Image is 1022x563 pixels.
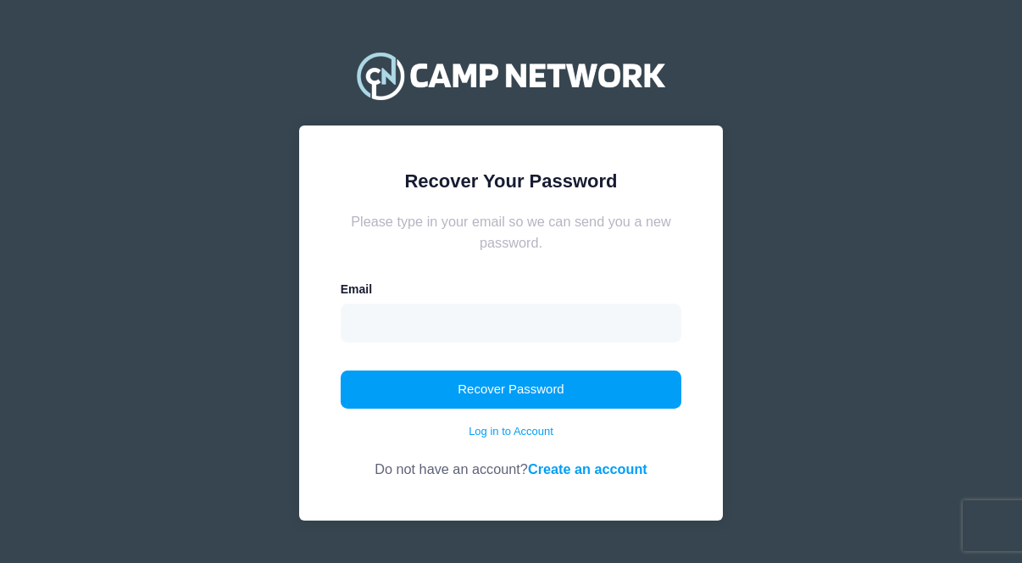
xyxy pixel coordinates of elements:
div: Do not have an account? [341,439,682,479]
div: Please type in your email so we can send you a new password. [341,211,682,253]
div: Recover Your Password [341,167,682,195]
a: Log in to Account [469,423,553,440]
a: Create an account [528,461,647,477]
button: Recover Password [341,371,682,410]
label: Email [341,281,372,298]
img: Camp Network [349,42,673,109]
